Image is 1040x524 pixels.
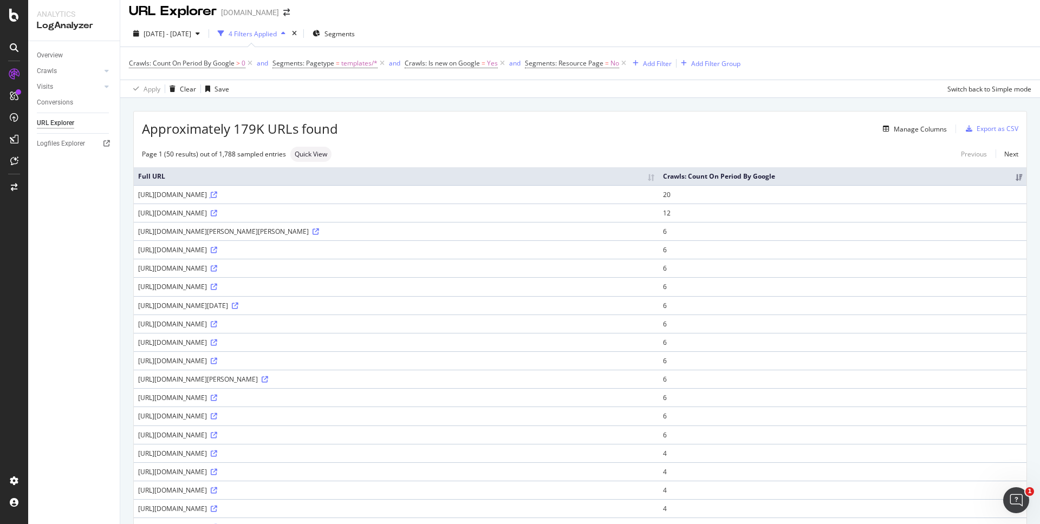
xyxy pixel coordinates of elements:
[272,58,334,68] span: Segments: Pagetype
[509,58,521,68] button: and
[138,319,654,329] div: [URL][DOMAIN_NAME]
[37,50,63,61] div: Overview
[142,120,338,138] span: Approximately 179K URLs found
[37,65,101,77] a: Crawls
[677,57,740,70] button: Add Filter Group
[659,222,1026,240] td: 6
[659,388,1026,407] td: 6
[37,97,112,108] a: Conversions
[336,58,340,68] span: =
[37,65,57,77] div: Crawls
[165,80,196,97] button: Clear
[37,81,101,93] a: Visits
[961,120,1018,137] button: Export as CSV
[37,81,53,93] div: Visits
[138,375,654,384] div: [URL][DOMAIN_NAME][PERSON_NAME]
[659,370,1026,388] td: 6
[138,467,654,476] div: [URL][DOMAIN_NAME]
[129,80,160,97] button: Apply
[138,393,654,402] div: [URL][DOMAIN_NAME]
[610,56,619,71] span: No
[129,2,217,21] div: URL Explorer
[290,147,331,162] div: neutral label
[405,58,480,68] span: Crawls: Is new on Google
[142,149,286,159] div: Page 1 (50 results) out of 1,788 sampled entries
[138,264,654,273] div: [URL][DOMAIN_NAME]
[138,430,654,440] div: [URL][DOMAIN_NAME]
[144,84,160,94] div: Apply
[659,407,1026,425] td: 6
[659,481,1026,499] td: 4
[324,29,355,38] span: Segments
[129,25,204,42] button: [DATE] - [DATE]
[138,449,654,458] div: [URL][DOMAIN_NAME]
[1003,487,1029,513] iframe: Intercom live chat
[37,97,73,108] div: Conversions
[659,315,1026,333] td: 6
[290,28,299,39] div: times
[138,504,654,513] div: [URL][DOMAIN_NAME]
[37,19,111,32] div: LogAnalyzer
[295,151,327,158] span: Quick View
[659,351,1026,370] td: 6
[201,80,229,97] button: Save
[37,117,112,129] a: URL Explorer
[659,462,1026,481] td: 4
[659,499,1026,518] td: 4
[257,58,268,68] button: and
[37,138,112,149] a: Logfiles Explorer
[134,167,659,185] th: Full URL: activate to sort column ascending
[37,9,111,19] div: Analytics
[138,190,654,199] div: [URL][DOMAIN_NAME]
[659,167,1026,185] th: Crawls: Count On Period By Google: activate to sort column ascending
[525,58,603,68] span: Segments: Resource Page
[659,296,1026,315] td: 6
[659,240,1026,259] td: 6
[659,444,1026,462] td: 4
[659,204,1026,222] td: 12
[180,84,196,94] div: Clear
[628,57,672,70] button: Add Filter
[138,338,654,347] div: [URL][DOMAIN_NAME]
[879,122,947,135] button: Manage Columns
[943,80,1031,97] button: Switch back to Simple mode
[643,59,672,68] div: Add Filter
[283,9,290,16] div: arrow-right-arrow-left
[659,277,1026,296] td: 6
[229,29,277,38] div: 4 Filters Applied
[659,259,1026,277] td: 6
[138,227,654,236] div: [URL][DOMAIN_NAME][PERSON_NAME][PERSON_NAME]
[138,245,654,254] div: [URL][DOMAIN_NAME]
[37,138,85,149] div: Logfiles Explorer
[138,486,654,495] div: [URL][DOMAIN_NAME]
[977,124,1018,133] div: Export as CSV
[242,56,245,71] span: 0
[236,58,240,68] span: >
[37,50,112,61] a: Overview
[138,356,654,365] div: [URL][DOMAIN_NAME]
[894,125,947,134] div: Manage Columns
[341,56,378,71] span: templates/*
[691,59,740,68] div: Add Filter Group
[659,185,1026,204] td: 20
[482,58,485,68] span: =
[308,25,359,42] button: Segments
[1025,487,1034,496] span: 1
[389,58,400,68] button: and
[221,7,279,18] div: [DOMAIN_NAME]
[996,146,1018,162] a: Next
[138,301,654,310] div: [URL][DOMAIN_NAME][DATE]
[947,84,1031,94] div: Switch back to Simple mode
[659,333,1026,351] td: 6
[144,29,191,38] span: [DATE] - [DATE]
[138,282,654,291] div: [URL][DOMAIN_NAME]
[659,425,1026,444] td: 6
[129,58,235,68] span: Crawls: Count On Period By Google
[138,411,654,421] div: [URL][DOMAIN_NAME]
[605,58,609,68] span: =
[213,25,290,42] button: 4 Filters Applied
[37,117,74,129] div: URL Explorer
